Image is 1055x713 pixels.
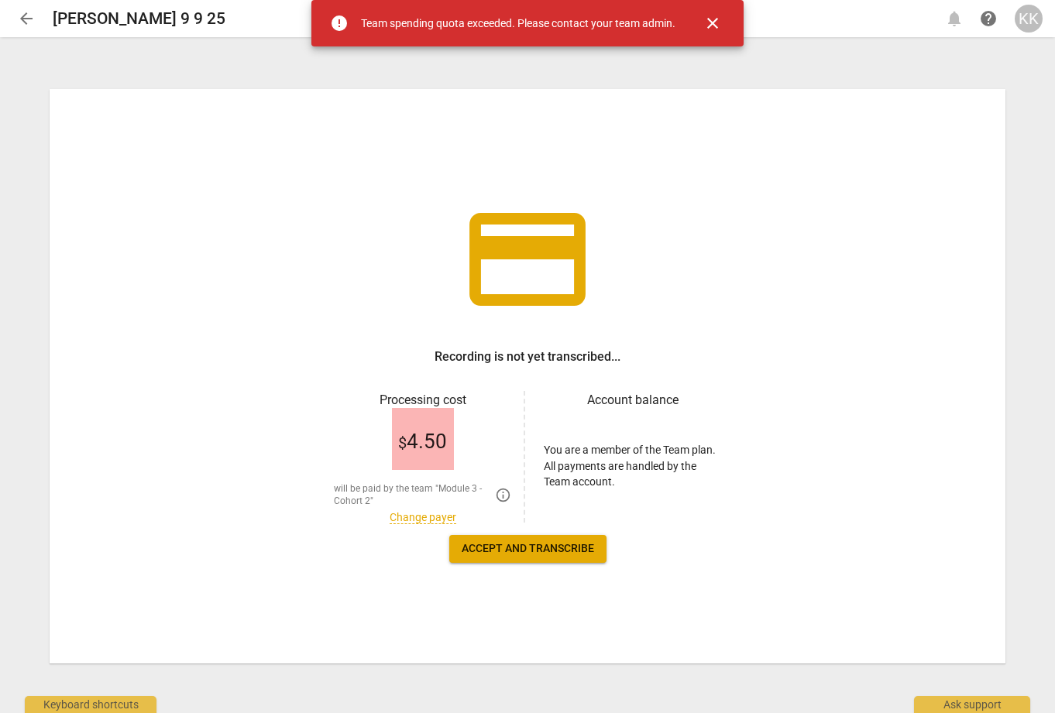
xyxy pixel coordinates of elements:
a: Change payer [390,511,456,524]
span: $ [398,434,407,452]
span: error [330,14,349,33]
span: will be paid by the team "Module 3 - Cohort 2" [334,482,489,508]
button: Accept and transcribe [449,535,607,563]
span: arrow_back [17,9,36,28]
h3: Processing cost [334,391,511,410]
a: Help [974,5,1002,33]
span: help [979,9,998,28]
button: Close [694,5,731,42]
span: You are over your transcription quota. Please, contact the team administrator Module 3 - Cohort 2... [495,487,511,503]
span: Accept and transcribe [462,541,594,557]
div: Keyboard shortcuts [25,696,156,713]
h3: Recording is not yet transcribed... [435,348,620,366]
div: Team spending quota exceeded. Please contact your team admin. [361,15,675,32]
p: You are a member of the Team plan. All payments are handled by the Team account. [544,442,721,490]
h2: [PERSON_NAME] 9 9 25 [53,9,225,29]
button: KK [1015,5,1043,33]
span: 4.50 [398,430,447,454]
span: close [703,14,722,33]
div: Ask support [914,696,1030,713]
span: credit_card [458,190,597,329]
h3: Account balance [544,391,721,410]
